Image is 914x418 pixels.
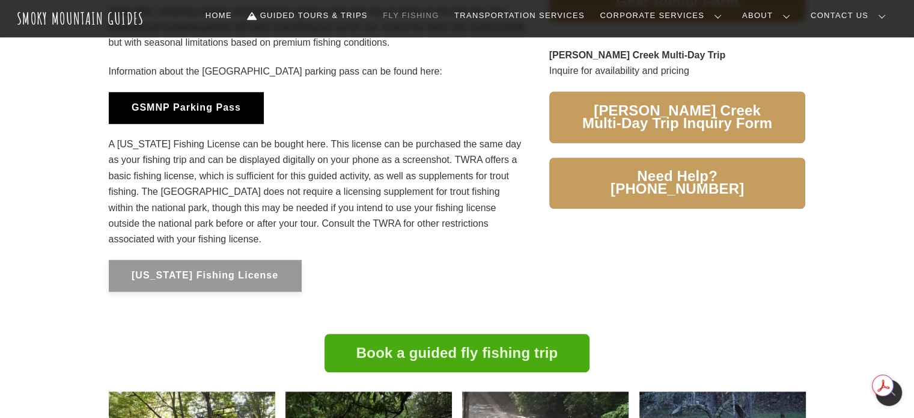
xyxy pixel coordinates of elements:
[109,92,264,124] button: GSMNP Parking Pass
[17,8,144,28] a: Smoky Mountain Guides
[549,50,725,60] strong: [PERSON_NAME] Creek Multi-Day Trip
[378,3,443,28] a: Fly Fishing
[549,66,689,76] span: Inquire for availability and pricing
[243,3,373,28] a: Guided Tours & Trips
[549,91,806,143] a: [PERSON_NAME] Creek Multi-Day Trip Inquiry Form
[356,347,558,360] span: Book a guided fly fishing trip
[201,3,237,28] a: Home
[109,64,527,79] p: Information about the [GEOGRAPHIC_DATA] parking pass can be found here:
[449,3,589,28] a: Transportation Services
[595,3,731,28] a: Corporate Services
[109,260,302,292] button: [US_STATE] Fishing License
[581,105,774,130] span: [PERSON_NAME] Creek Multi-Day Trip Inquiry Form
[109,271,302,281] a: [US_STATE] Fishing License
[109,137,527,248] p: A [US_STATE] Fishing License can be bought here. This license can be purchased the same day as yo...
[324,334,590,373] a: Book a guided fly fishing trip
[806,3,895,28] a: Contact Us
[109,102,264,112] a: GSMNP Parking Pass
[549,158,806,209] a: Need Help? [PHONE_NUMBER]
[581,170,774,195] span: Need Help? [PHONE_NUMBER]
[737,3,800,28] a: About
